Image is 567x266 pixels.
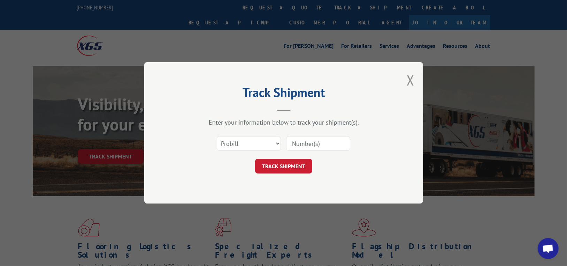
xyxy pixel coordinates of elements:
h2: Track Shipment [179,88,388,101]
button: Close modal [407,71,414,89]
input: Number(s) [286,136,350,151]
button: TRACK SHIPMENT [255,159,312,174]
div: Open chat [538,238,559,259]
div: Enter your information below to track your shipment(s). [179,119,388,127]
